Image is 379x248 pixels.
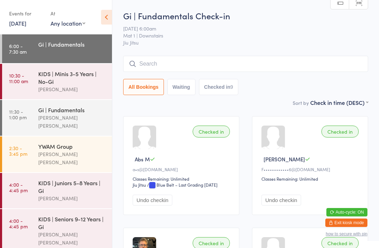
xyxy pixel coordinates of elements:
[230,84,233,90] div: 9
[9,145,27,156] time: 2:30 - 3:45 pm
[123,56,368,72] input: Search
[38,230,106,247] div: [PERSON_NAME] [PERSON_NAME]
[326,208,367,216] button: Auto-cycle: ON
[147,182,218,188] span: / Blue Belt – Last Grading [DATE]
[310,99,368,106] div: Check in time (DESC)
[133,182,146,188] div: Jiu Jitsu
[123,39,368,46] span: Jiu Jitsu
[123,25,357,32] span: [DATE] 6:00am
[9,73,28,84] time: 10:30 - 11:00 am
[167,79,195,95] button: Waiting
[193,126,230,138] div: Checked in
[38,114,106,130] div: [PERSON_NAME] [PERSON_NAME]
[38,142,106,150] div: YWAM Group
[133,176,232,182] div: Classes Remaining: Unlimited
[2,64,112,99] a: 10:30 -11:00 amKIDS | Minis 3-5 Years | No-Gi[PERSON_NAME]
[261,176,361,182] div: Classes Remaining: Unlimited
[261,195,301,206] button: Undo checkin
[38,179,106,194] div: KIDS | Juniors 5-8 Years | Gi
[264,155,305,163] span: [PERSON_NAME]
[51,8,85,19] div: At
[123,10,368,21] h2: Gi | Fundamentals Check-in
[2,173,112,208] a: 4:00 -4:45 pmKIDS | Juniors 5-8 Years | Gi[PERSON_NAME]
[9,8,44,19] div: Events for
[199,79,239,95] button: Checked in9
[133,195,172,206] button: Undo checkin
[135,155,150,163] span: Abs M
[38,150,106,166] div: [PERSON_NAME] [PERSON_NAME]
[326,232,367,236] button: how to secure with pin
[38,194,106,202] div: [PERSON_NAME]
[9,218,28,229] time: 4:00 - 4:45 pm
[38,106,106,114] div: Gi | Fundamentals
[38,70,106,85] div: KIDS | Minis 3-5 Years | No-Gi
[9,182,28,193] time: 4:00 - 4:45 pm
[2,34,112,63] a: 6:00 -7:30 amGi | Fundamentals
[51,19,85,27] div: Any location
[2,100,112,136] a: 11:30 -1:00 pmGi | Fundamentals[PERSON_NAME] [PERSON_NAME]
[2,136,112,172] a: 2:30 -3:45 pmYWAM Group[PERSON_NAME] [PERSON_NAME]
[293,99,309,106] label: Sort by
[9,109,27,120] time: 11:30 - 1:00 pm
[9,43,27,54] time: 6:00 - 7:30 am
[133,166,232,172] div: a•s@[DOMAIN_NAME]
[38,85,106,93] div: [PERSON_NAME]
[9,19,26,27] a: [DATE]
[123,79,164,95] button: All Bookings
[261,166,361,172] div: F••••••••••••6@[DOMAIN_NAME]
[38,215,106,230] div: KIDS | Seniors 9-12 Years | Gi
[325,219,367,227] button: Exit kiosk mode
[38,40,106,48] div: Gi | Fundamentals
[321,126,359,138] div: Checked in
[123,32,357,39] span: Mat 1 | Downstairs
